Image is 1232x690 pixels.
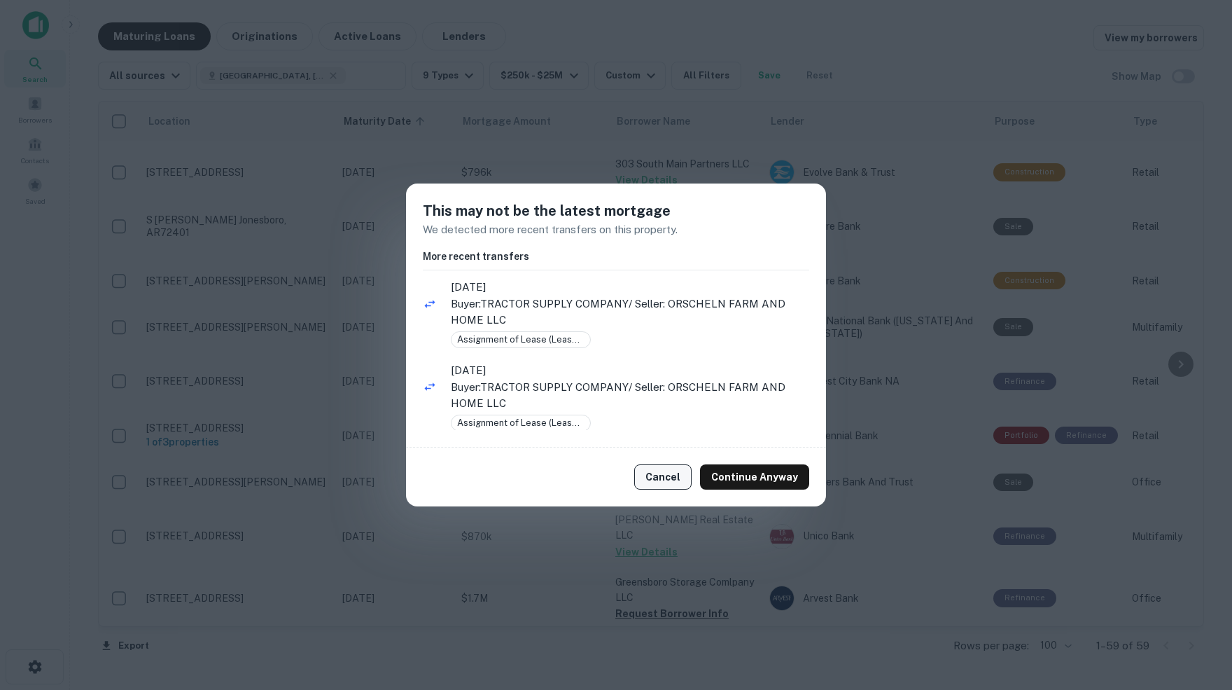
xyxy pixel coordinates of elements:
[1162,578,1232,645] iframe: Chat Widget
[423,249,809,264] h6: More recent transfers
[451,362,809,379] span: [DATE]
[451,415,591,432] div: Assignment of Lease (Leasehold Sale)
[423,221,809,238] p: We detected more recent transfers on this property.
[423,200,809,221] h5: This may not be the latest mortgage
[451,331,591,348] div: Assignment of Lease (Leasehold Sale)
[451,379,809,412] p: Buyer: TRACTOR SUPPLY COMPANY / Seller: ORSCHELN FARM AND HOME LLC
[451,416,590,430] span: Assignment of Lease (Leasehold Sale)
[451,296,809,329] p: Buyer: TRACTOR SUPPLY COMPANY / Seller: ORSCHELN FARM AND HOME LLC
[451,333,590,347] span: Assignment of Lease (Leasehold Sale)
[451,279,809,296] span: [DATE]
[634,464,692,490] button: Cancel
[700,464,809,490] button: Continue Anyway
